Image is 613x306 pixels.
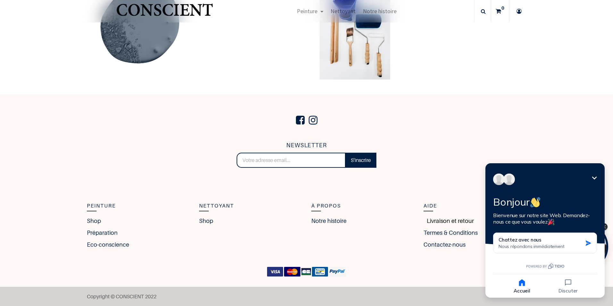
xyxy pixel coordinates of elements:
a: Contactez-nous [424,240,466,249]
img: VISA [267,267,283,276]
img: MasterCard [284,267,300,276]
h5: Nettoyant [199,202,302,210]
h5: NEWSLETTER [237,141,377,150]
h5: Peinture [87,202,189,210]
img: paypal [329,267,346,276]
span: Notre histoire [363,7,397,15]
a: Eco-conscience [87,240,129,249]
h5: à Propos [311,202,414,210]
a: Notre histoire [311,217,347,225]
span: Copyright © CONSCIENT 2022 [87,293,156,300]
a: Product image [89,72,189,78]
sup: 0 [500,5,506,11]
img: Bancontact [312,267,328,276]
span: Peinture [297,7,317,15]
input: Votre adresse email... [237,153,346,168]
img: CB [301,267,311,276]
a: Termes & Conditions [424,228,478,237]
a: Shop [199,217,213,225]
span: Nettoyant [331,7,356,15]
a: Shop [87,217,101,225]
a: S'inscrire [345,153,376,168]
a: Livraison et retour [424,217,474,225]
a: Préparation [87,228,118,237]
a: Product image [305,72,405,78]
iframe: Tidio Chat [477,155,613,306]
h5: Aide [424,202,526,210]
